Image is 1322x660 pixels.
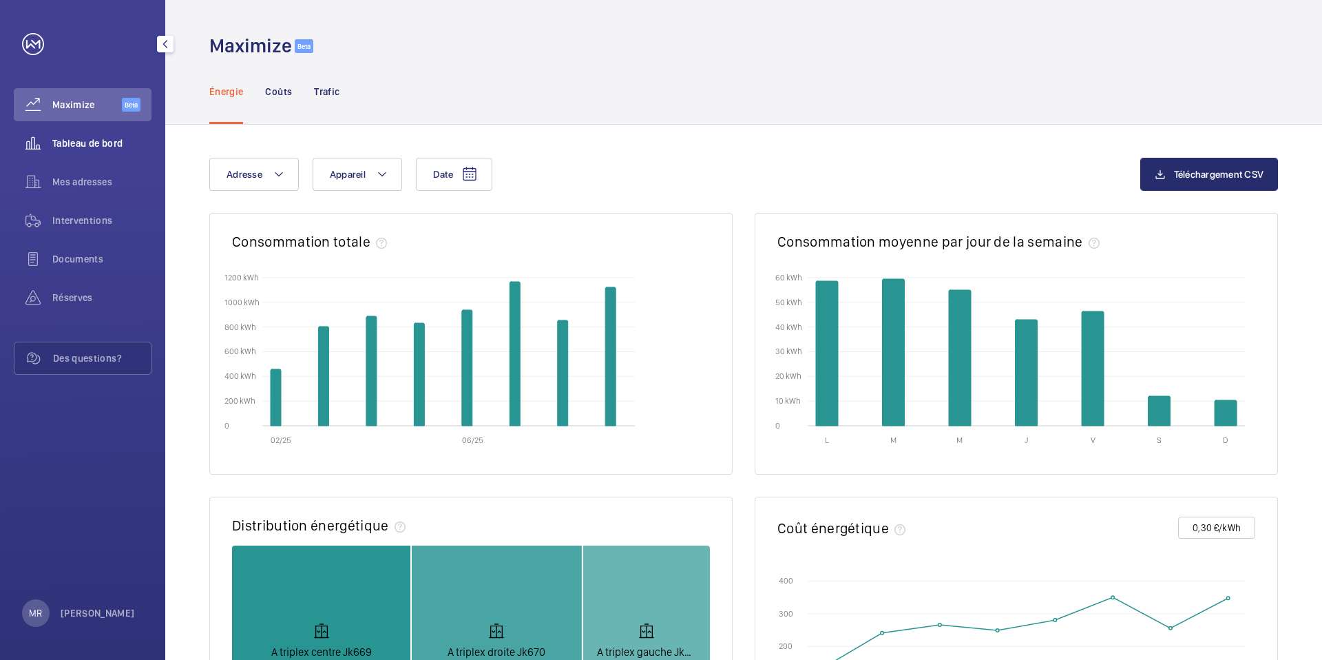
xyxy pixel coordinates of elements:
[271,369,281,426] path: 2025-02-01T00:00:00.000 455.62
[890,435,896,445] text: M
[433,169,453,180] span: Date
[949,290,971,426] path: mercredi 54.88
[416,158,492,191] button: Date
[52,291,151,305] span: Réserves
[224,347,256,356] text: 600 kWh
[232,233,370,250] h2: Consommation totale
[122,98,140,112] span: Beta
[52,136,151,150] span: Tableau de bord
[318,327,328,426] path: 2025-03-01T00:00:00.000 803.3
[510,282,520,426] path: 2025-07-01T00:00:00.000 1,166.55
[1174,169,1264,180] span: Téléchargement CSV
[52,98,122,112] span: Maximize
[775,272,802,282] text: 60 kWh
[224,371,256,381] text: 400 kWh
[1148,396,1171,426] path: samedi 11.9
[777,519,889,537] h2: Coût énergétique
[414,323,424,426] path: 2025-05-01T00:00:00.000 829.33
[224,396,255,406] text: 200 kWh
[956,435,963,445] text: M
[775,420,780,430] text: 0
[224,272,259,282] text: 1200 kWh
[462,310,472,426] path: 2025-06-01T00:00:00.000 935.28
[52,175,151,189] span: Mes adresses
[1091,435,1095,445] text: V
[29,606,42,620] p: MR
[462,435,483,445] text: 06/25
[313,158,402,191] button: Appareil
[883,279,905,426] path: mardi 59.43
[366,316,377,426] path: 2025-04-01T00:00:00.000 886.02
[1215,400,1237,426] path: dimanche 10.32
[779,576,793,586] text: 400
[1025,435,1029,445] text: J
[209,85,243,99] p: Énergie
[61,606,135,620] p: [PERSON_NAME]
[224,297,260,307] text: 1000 kWh
[224,322,256,331] text: 800 kWh
[558,320,568,426] path: 2025-08-01T00:00:00.000 852.31
[271,435,291,445] text: 02/25
[330,169,366,180] span: Appareil
[1223,435,1228,445] text: D
[775,371,801,381] text: 20 kWh
[1016,320,1038,426] path: jeudi 43
[779,609,793,619] text: 300
[775,396,801,406] text: 10 kWh
[605,287,616,426] path: 2025-09-01T00:00:00.000 1,120.24
[227,169,262,180] span: Adresse
[816,281,838,426] path: lundi 58.7
[232,517,389,534] h2: Distribution énergétique
[52,252,151,266] span: Documents
[295,39,313,53] span: Beta
[314,85,339,99] p: Trafic
[52,214,151,227] span: Interventions
[1178,517,1255,539] button: 0,30 €/kWh
[777,233,1083,250] h2: Consommation moyenne par jour de la semaine
[775,347,802,356] text: 30 kWh
[1157,435,1162,445] text: S
[779,641,793,651] text: 200
[265,85,292,99] p: Coûts
[209,158,299,191] button: Adresse
[53,351,151,365] span: Des questions?
[1140,158,1279,191] button: Téléchargement CSV
[775,297,802,307] text: 50 kWh
[825,435,829,445] text: L
[775,322,802,331] text: 40 kWh
[1082,311,1104,426] path: vendredi 46.31
[224,420,229,430] text: 0
[209,33,292,59] h1: Maximize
